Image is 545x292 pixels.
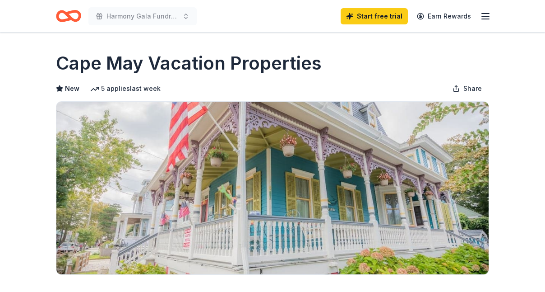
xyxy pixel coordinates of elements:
[56,102,489,274] img: Image for Cape May Vacation Properties
[56,51,322,76] h1: Cape May Vacation Properties
[445,80,489,98] button: Share
[341,8,408,24] a: Start free trial
[65,83,79,94] span: New
[106,11,179,22] span: Harmony Gala Fundraiser
[90,83,161,94] div: 5 applies last week
[88,7,197,25] button: Harmony Gala Fundraiser
[56,5,81,27] a: Home
[463,83,482,94] span: Share
[411,8,476,24] a: Earn Rewards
